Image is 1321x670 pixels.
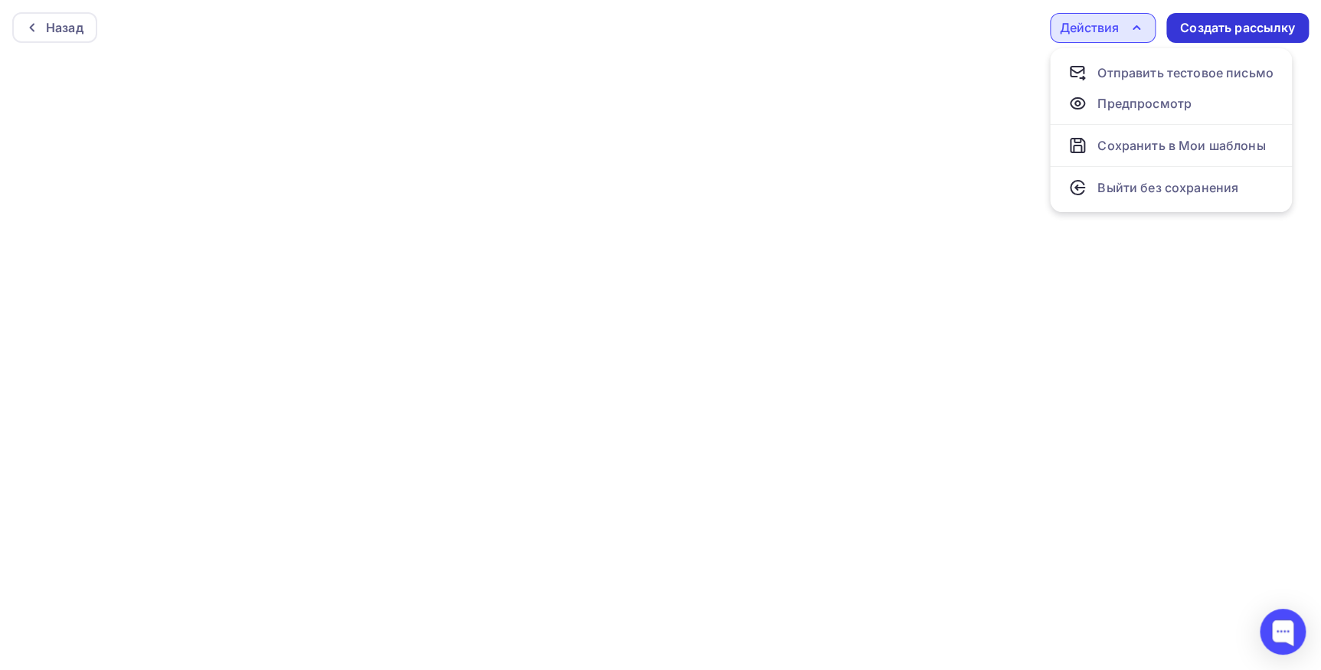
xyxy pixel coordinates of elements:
div: Действия [1060,18,1119,37]
div: Отправить тестовое письмо [1097,64,1274,82]
button: Действия [1050,13,1156,43]
div: Предпросмотр [1097,94,1192,113]
ul: Действия [1050,48,1292,212]
div: Выйти без сохранения [1097,178,1238,197]
div: Сохранить в Мои шаблоны [1097,136,1265,155]
div: Создать рассылку [1180,19,1295,37]
div: Назад [46,18,83,37]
